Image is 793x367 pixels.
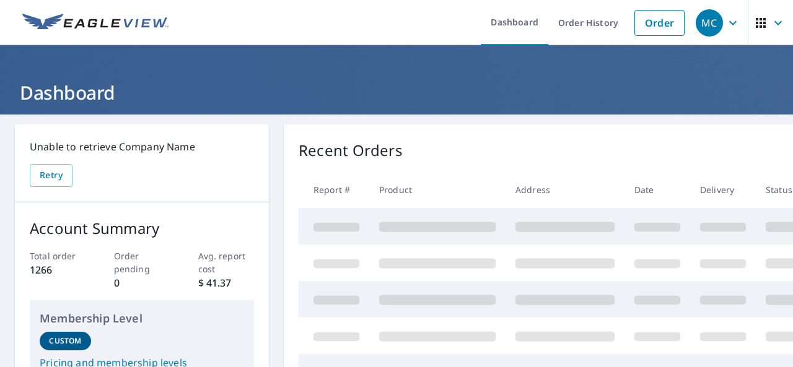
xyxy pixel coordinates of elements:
[30,249,86,262] p: Total order
[696,9,723,37] div: MC
[198,249,255,275] p: Avg. report cost
[30,217,254,240] p: Account Summary
[40,310,244,327] p: Membership Level
[114,249,170,275] p: Order pending
[634,10,685,36] a: Order
[624,171,690,208] th: Date
[40,168,63,183] span: Retry
[299,139,403,162] p: Recent Orders
[299,171,369,208] th: Report #
[30,164,72,187] button: Retry
[506,171,624,208] th: Address
[15,80,778,105] h1: Dashboard
[30,139,254,154] p: Unable to retrieve Company Name
[49,335,81,347] p: Custom
[369,171,506,208] th: Product
[198,275,255,290] p: $ 41.37
[30,262,86,277] p: 1266
[114,275,170,290] p: 0
[690,171,756,208] th: Delivery
[22,14,169,32] img: EV Logo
